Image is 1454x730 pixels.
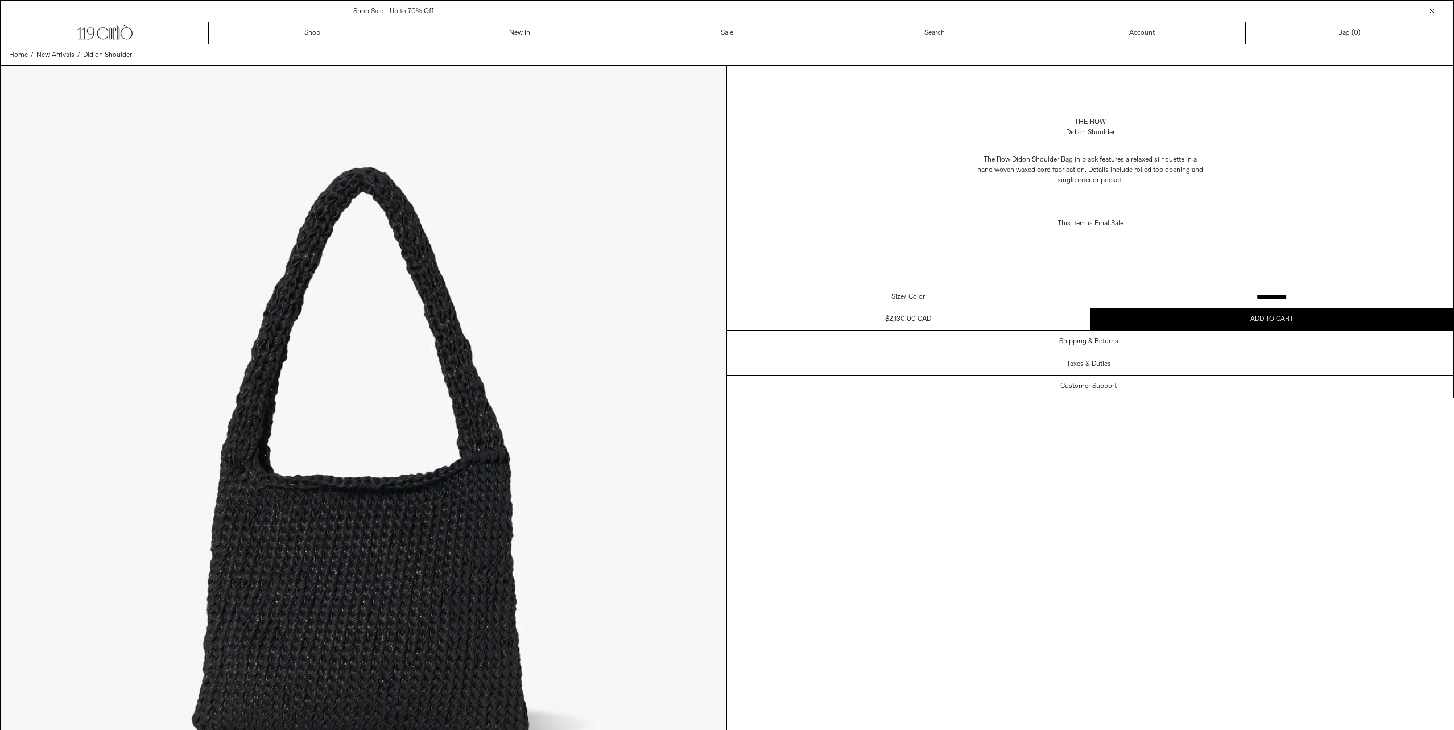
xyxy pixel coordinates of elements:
a: New Arrivals [36,50,75,60]
a: The Row [1075,117,1106,127]
a: Shop Sale - Up to 70% Off [353,7,433,16]
a: New In [416,22,624,44]
p: The Row Didon Shoulder Bag in black features a relaxed silhouette in a hand woven waxed cord fabr... [977,149,1204,191]
a: Sale [623,22,831,44]
span: ) [1354,28,1360,38]
span: / [31,50,34,60]
a: Account [1038,22,1246,44]
h3: Shipping & Returns [1059,337,1118,345]
span: 0 [1354,28,1358,38]
span: / [77,50,80,60]
a: Search [831,22,1039,44]
span: Size [891,292,904,302]
span: Add to cart [1250,315,1294,324]
span: Didion Shoulder [83,51,132,60]
span: / Color [904,292,925,302]
p: This Item is Final Sale [977,213,1204,234]
a: Bag () [1246,22,1453,44]
span: New Arrivals [36,51,75,60]
button: Add to cart [1090,308,1454,330]
h3: Customer Support [1060,382,1117,390]
div: Didion Shoulder [1066,127,1115,138]
span: Home [9,51,28,60]
a: Home [9,50,28,60]
a: Didion Shoulder [83,50,132,60]
h3: Taxes & Duties [1067,360,1111,368]
div: $2,130.00 CAD [885,314,931,324]
a: Shop [209,22,416,44]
